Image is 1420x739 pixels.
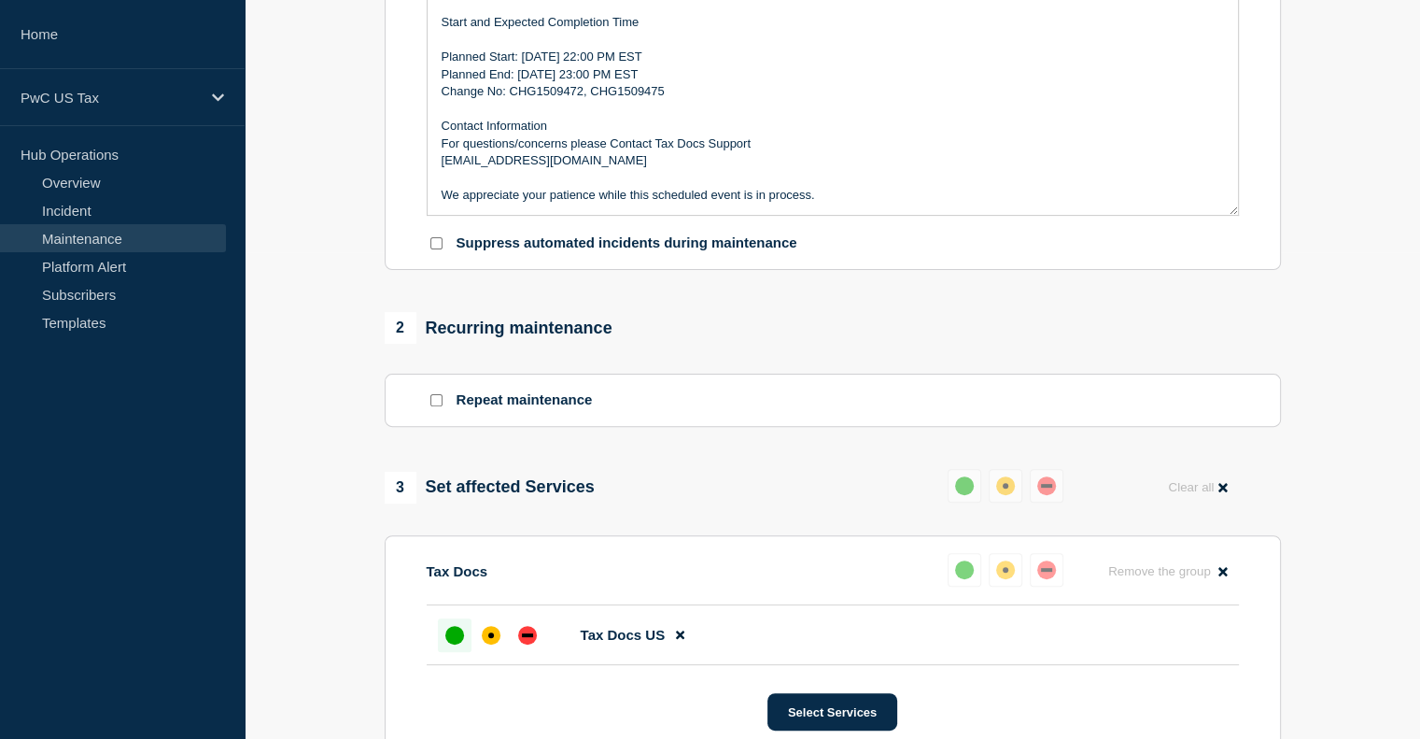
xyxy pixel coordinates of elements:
[442,66,1224,83] p: Planned End: [DATE] 23:00 PM EST
[996,476,1015,495] div: affected
[430,394,443,406] input: Repeat maintenance
[1157,469,1238,505] button: Clear all
[442,49,1224,65] p: Planned Start: [DATE] 22:00 PM EST
[581,627,666,643] span: Tax Docs US
[518,626,537,645] div: down
[948,553,981,587] button: up
[442,118,1224,135] p: Contact Information
[955,561,974,579] div: up
[948,469,981,503] button: up
[457,391,593,409] p: Repeat maintenance
[1030,553,1063,587] button: down
[430,237,443,249] input: Suppress automated incidents during maintenance
[457,234,797,252] p: Suppress automated incidents during maintenance
[442,152,1224,169] p: [EMAIL_ADDRESS][DOMAIN_NAME]
[1037,561,1056,579] div: down
[385,472,595,504] div: Set affected Services
[1097,553,1239,590] button: Remove the group
[955,476,974,495] div: up
[442,187,1224,204] p: We appreciate your patience while this scheduled event is in process.
[442,83,1224,100] p: Change No: CHG1509472, CHG1509475
[767,693,897,731] button: Select Services
[445,626,464,645] div: up
[482,626,500,645] div: affected
[385,312,416,344] span: 2
[385,312,612,344] div: Recurring maintenance
[1037,476,1056,495] div: down
[385,472,416,504] span: 3
[442,14,1224,31] p: Start and Expected Completion Time
[427,563,488,579] p: Tax Docs
[21,90,200,106] p: PwC US Tax
[1030,469,1063,503] button: down
[996,561,1015,579] div: affected
[989,469,1022,503] button: affected
[989,553,1022,587] button: affected
[1108,564,1211,578] span: Remove the group
[442,135,1224,152] p: For questions/concerns please Contact Tax Docs Support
